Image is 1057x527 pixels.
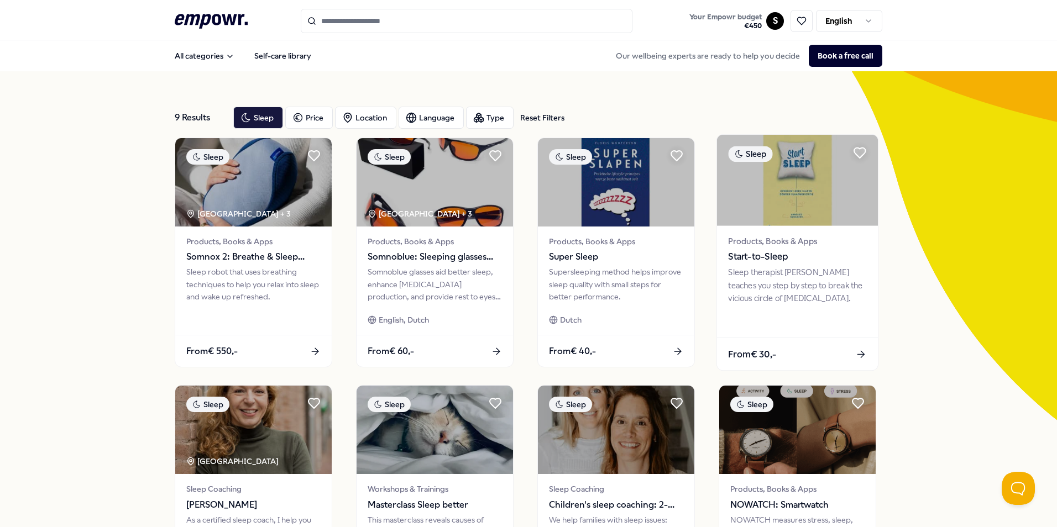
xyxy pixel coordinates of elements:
[186,483,321,495] span: Sleep Coaching
[538,386,694,474] img: package image
[549,266,683,303] div: Supersleeping method helps improve sleep quality with small steps for better performance.
[549,149,592,165] div: Sleep
[175,138,332,226] img: package image
[368,208,472,220] div: [GEOGRAPHIC_DATA] + 3
[368,483,502,495] span: Workshops & Trainings
[549,344,596,359] span: From € 40,-
[186,266,321,303] div: Sleep robot that uses breathing techniques to help you relax into sleep and wake up refreshed.
[301,9,632,33] input: Search for products, categories or subcategories
[537,138,695,367] a: package imageSleepProducts, Books & AppsSuper SleepSupersleeping method helps improve sleep quali...
[357,386,513,474] img: package image
[549,250,683,264] span: Super Sleep
[607,45,882,67] div: Our wellbeing experts are ready to help you decide
[728,266,866,304] div: Sleep therapist [PERSON_NAME] teaches you step by step to break the vicious circle of [MEDICAL_DA...
[368,397,411,412] div: Sleep
[175,138,332,367] a: package imageSleep[GEOGRAPHIC_DATA] + 3Products, Books & AppsSomnox 2: Breathe & Sleep RobotSleep...
[175,107,224,129] div: 9 Results
[335,107,396,129] button: Location
[368,498,502,512] span: Masterclass Sleep better
[549,397,592,412] div: Sleep
[728,235,866,247] span: Products, Books & Apps
[719,386,876,474] img: package image
[689,22,762,30] span: € 450
[285,107,333,129] button: Price
[549,483,683,495] span: Sleep Coaching
[728,347,776,361] span: From € 30,-
[728,250,866,264] span: Start-to-Sleep
[730,397,773,412] div: Sleep
[466,107,514,129] button: Type
[175,386,332,474] img: package image
[538,138,694,226] img: package image
[560,314,582,326] span: Dutch
[356,138,514,367] a: package imageSleep[GEOGRAPHIC_DATA] + 3Products, Books & AppsSomnoblue: Sleeping glasses SB-3 Plu...
[379,314,429,326] span: English, Dutch
[685,9,766,33] a: Your Empowr budget€450
[186,455,280,467] div: [GEOGRAPHIC_DATA]
[368,250,502,264] span: Somnoblue: Sleeping glasses SB-3 Plus
[717,135,878,226] img: package image
[357,138,513,226] img: package image
[399,107,464,129] button: Language
[689,13,762,22] span: Your Empowr budget
[186,208,291,220] div: [GEOGRAPHIC_DATA] + 3
[233,107,283,129] button: Sleep
[186,344,238,359] span: From € 550,-
[1002,472,1035,505] iframe: Help Scout Beacon - Open
[730,483,865,495] span: Products, Books & Apps
[716,134,879,371] a: package imageSleepProducts, Books & AppsStart-to-SleepSleep therapist [PERSON_NAME] teaches you s...
[368,266,502,303] div: Somnoblue glasses aid better sleep, enhance [MEDICAL_DATA] production, and provide rest to eyes a...
[186,235,321,247] span: Products, Books & Apps
[186,498,321,512] span: [PERSON_NAME]
[549,235,683,247] span: Products, Books & Apps
[809,45,882,67] button: Book a free call
[245,45,320,67] a: Self-care library
[186,149,229,165] div: Sleep
[687,10,764,33] button: Your Empowr budget€450
[368,344,414,359] span: From € 60,-
[186,250,321,264] span: Somnox 2: Breathe & Sleep Robot
[186,397,229,412] div: Sleep
[368,149,411,165] div: Sleep
[166,45,320,67] nav: Main
[166,45,243,67] button: All categories
[766,12,784,30] button: S
[730,498,865,512] span: NOWATCH: Smartwatch
[728,146,772,162] div: Sleep
[520,112,564,124] div: Reset Filters
[368,235,502,247] span: Products, Books & Apps
[549,498,683,512] span: Children's sleep coaching: 2-week sleep coach course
